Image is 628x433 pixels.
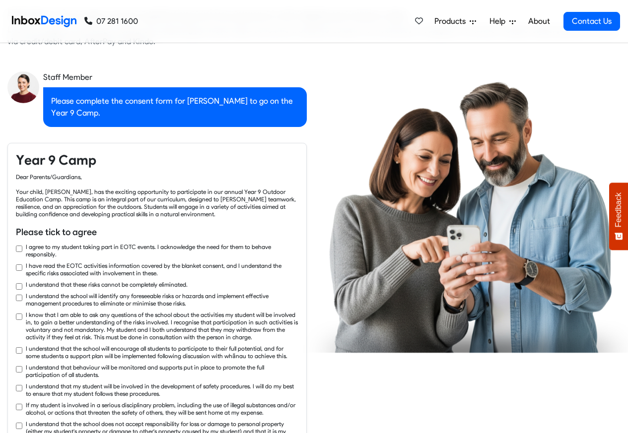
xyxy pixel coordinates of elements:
[26,281,188,288] label: I understand that these risks cannot be completely eliminated.
[43,87,307,127] div: Please complete the consent form for [PERSON_NAME] to go on the Year 9 Camp.
[609,183,628,250] button: Feedback - Show survey
[26,401,298,416] label: If my student is involved in a serious disciplinary problem, including the use of illegal substan...
[26,345,298,360] label: I understand that the school will encourage all students to participate to their full potential, ...
[16,151,298,169] h4: Year 9 Camp
[26,382,298,397] label: I understand that my student will be involved in the development of safety procedures. I will do ...
[84,15,138,27] a: 07 281 1600
[563,12,620,31] a: Contact Us
[434,15,470,27] span: Products
[525,11,553,31] a: About
[16,226,298,239] h6: Please tick to agree
[430,11,480,31] a: Products
[26,262,298,277] label: I have read the EOTC activities information covered by the blanket consent, and I understand the ...
[43,71,307,83] div: Staff Member
[16,173,298,218] div: Dear Parents/Guardians, Your child, [PERSON_NAME], has the exciting opportunity to participate in...
[489,15,509,27] span: Help
[614,192,623,227] span: Feedback
[26,364,298,378] label: I understand that behaviour will be monitored and supports put in place to promote the full parti...
[486,11,520,31] a: Help
[7,71,39,103] img: staff_avatar.png
[26,311,298,341] label: I know that I am able to ask any questions of the school about the activities my student will be ...
[26,292,298,307] label: I understand the school will identify any foreseeable risks or hazards and implement effective ma...
[26,243,298,258] label: I agree to my student taking part in EOTC events. I acknowledge the need for them to behave respo...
